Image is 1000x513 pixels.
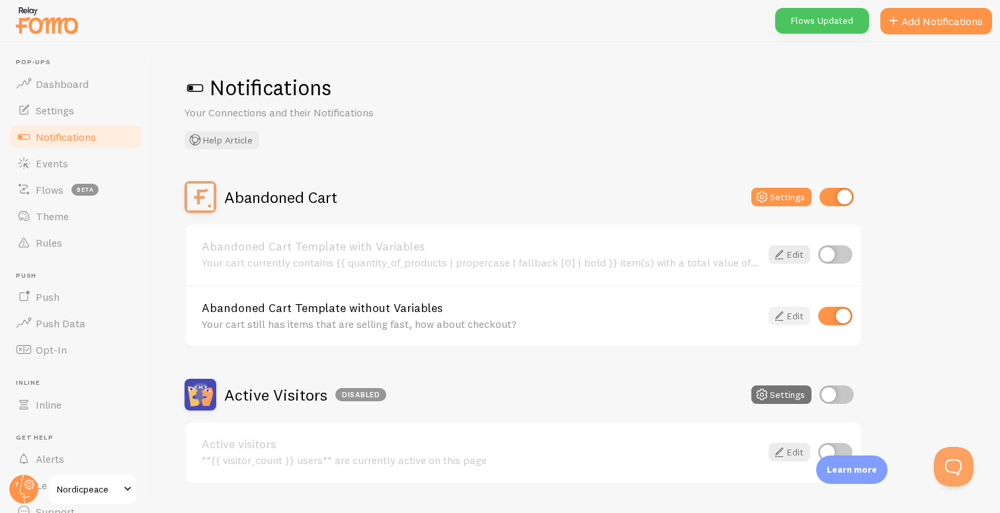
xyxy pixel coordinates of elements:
span: Opt-In [36,343,67,356]
div: **{{ visitor_count }} users** are currently active on this page [202,454,761,466]
div: Flows Updated [775,8,869,34]
p: Learn more [827,463,877,476]
span: Pop-ups [16,58,144,67]
span: Inline [36,398,62,411]
a: Nordicpeace [48,473,137,505]
span: Alerts [36,452,64,465]
a: Learn [8,472,144,498]
div: Your cart currently contains {{ quantity_of_products | propercase | fallback [0] | bold }} item(s... [202,256,761,268]
a: Active visitors [202,438,761,450]
span: Notifications [36,130,96,143]
span: Push [36,290,60,303]
span: Settings [36,104,74,117]
span: Push Data [36,317,85,330]
h2: Abandoned Cart [224,187,337,208]
a: Settings [8,97,144,124]
button: Help Article [185,131,259,149]
a: Notifications [8,124,144,150]
span: Get Help [16,434,144,442]
a: Theme [8,203,144,229]
h1: Notifications [185,74,968,101]
a: Push [8,284,144,310]
a: Inline [8,391,144,418]
span: Push [16,272,144,280]
a: Edit [769,245,810,264]
div: Disabled [335,388,386,401]
div: Your cart still has items that are selling fast, how about checkout? [202,318,761,330]
span: Rules [36,236,62,249]
a: Abandoned Cart Template with Variables [202,241,761,253]
div: Learn more [816,455,888,484]
a: Flows beta [8,177,144,203]
a: Push Data [8,310,144,336]
span: Theme [36,210,69,223]
span: beta [71,184,99,196]
a: Opt-In [8,336,144,363]
h2: Active Visitors [224,385,386,405]
button: Settings [751,385,812,404]
img: Active Visitors [185,379,216,411]
a: Events [8,150,144,177]
span: Inline [16,379,144,387]
a: Edit [769,307,810,325]
span: Flows [36,183,63,196]
span: Dashboard [36,77,89,91]
img: Abandoned Cart [185,181,216,213]
button: Settings [751,188,812,206]
iframe: Help Scout Beacon - Open [934,447,974,487]
a: Rules [8,229,144,256]
a: Alerts [8,446,144,472]
span: Nordicpeace [57,481,120,497]
a: Dashboard [8,71,144,97]
a: Edit [769,443,810,461]
p: Your Connections and their Notifications [185,105,502,120]
img: fomo-relay-logo-orange.svg [14,3,80,37]
span: Events [36,157,68,170]
a: Abandoned Cart Template without Variables [202,302,761,314]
